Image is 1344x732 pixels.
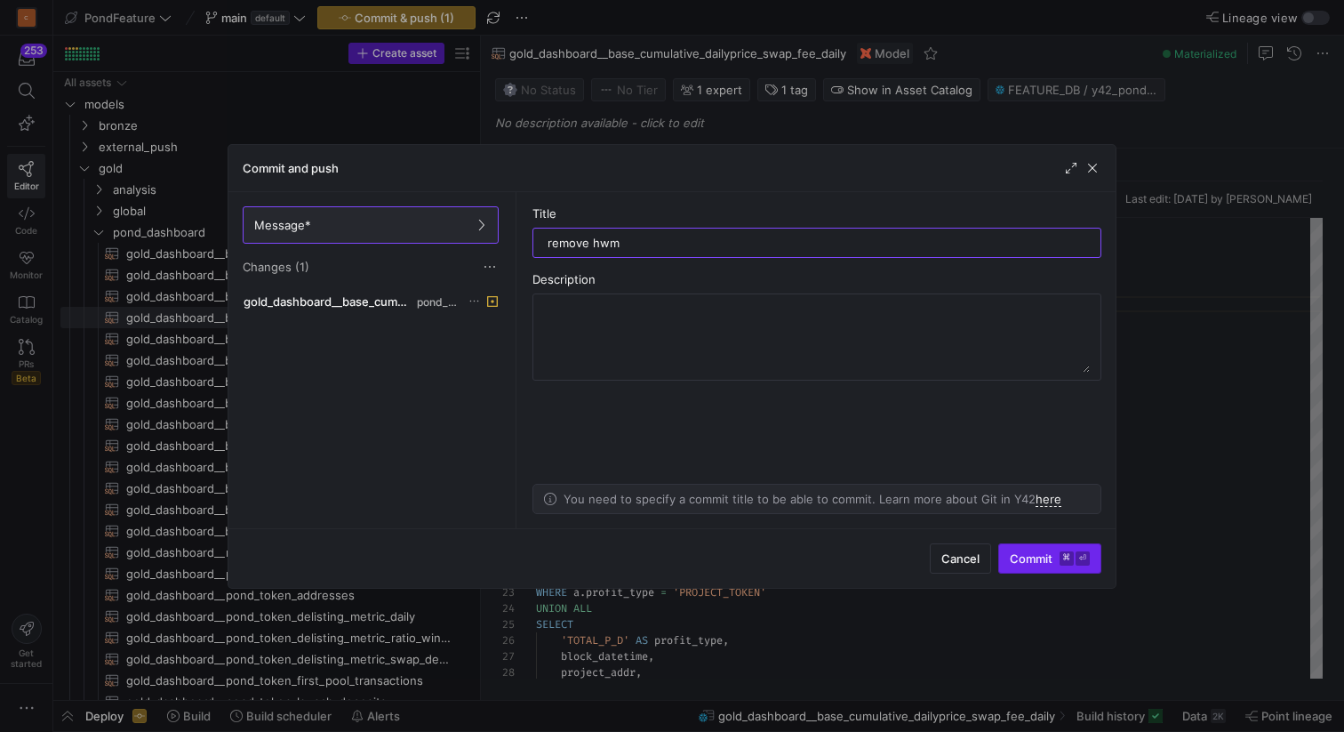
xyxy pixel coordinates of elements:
button: gold_dashboard__base_cumulative_dailyprice_swap_fee_daily.sqlpond_dashboard [239,290,502,313]
span: gold_dashboard__base_cumulative_dailyprice_swap_fee_daily.sql [244,294,413,309]
button: Commit⌘⏎ [998,543,1101,574]
p: You need to specify a commit title to be able to commit. Learn more about Git in Y42 [564,492,1061,506]
h3: Commit and push [243,161,339,175]
span: Message* [254,218,311,232]
kbd: ⌘ [1060,551,1074,566]
span: pond_dashboard [417,296,459,309]
a: here [1036,492,1061,507]
button: Cancel [930,543,991,574]
span: Commit [1010,551,1090,566]
kbd: ⏎ [1076,551,1090,566]
span: Title [532,206,556,221]
span: Cancel [941,551,980,566]
button: Message* [243,206,499,244]
div: Description [532,272,1101,286]
span: Changes (1) [243,260,309,274]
